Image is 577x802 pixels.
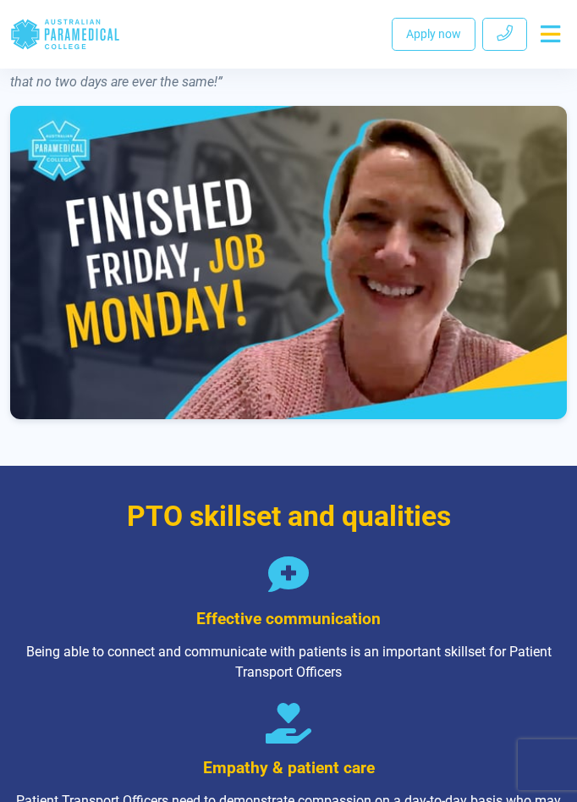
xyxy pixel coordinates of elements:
span: Empathy & patient care [203,758,375,777]
iframe: Cert III Mum becomes PTO | Tasha Scholes [10,106,567,419]
p: Being able to connect and communicate with patients is an important skillset for Patient Transpor... [10,642,567,683]
h3: PTO skillset and qualities [10,500,567,534]
button: Toggle navigation [534,19,567,49]
span: Effective communication [196,609,381,628]
em: “I love being out on the road, meeting new people, attending different healthcare facilities, and... [10,53,560,90]
a: Apply now [392,18,475,51]
a: Australian Paramedical College [10,7,120,62]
